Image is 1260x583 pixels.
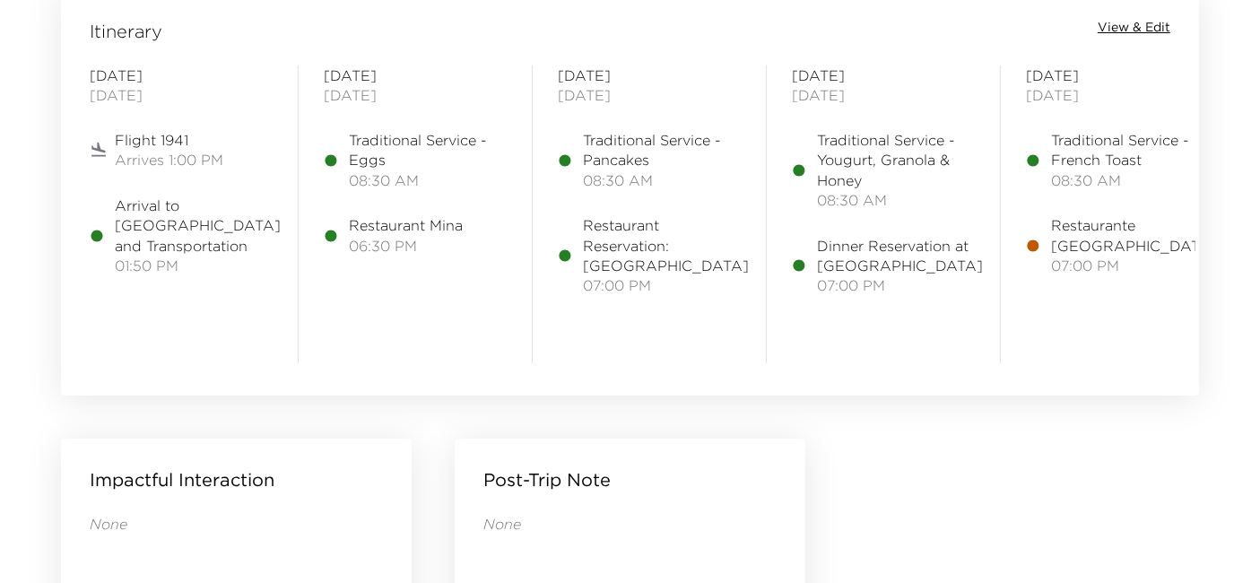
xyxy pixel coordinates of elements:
span: [DATE] [792,65,975,85]
span: Dinner Reservation at [GEOGRAPHIC_DATA] [817,236,983,276]
span: [DATE] [1026,85,1209,105]
span: 08:30 AM [583,170,741,190]
button: View & Edit [1098,19,1170,37]
span: 08:30 AM [817,190,975,210]
span: Restaurante [GEOGRAPHIC_DATA] [1051,215,1217,256]
p: Post-Trip Note [483,467,611,492]
span: [DATE] [792,85,975,105]
span: 08:30 AM [349,170,507,190]
p: None [90,514,383,534]
span: [DATE] [558,85,741,105]
p: None [483,514,777,534]
span: Traditional Service - Pancakes [583,130,741,170]
span: [DATE] [1026,65,1209,85]
span: [DATE] [90,85,273,105]
span: Restaurant Mina [349,215,463,235]
span: Arrives 1:00 PM [115,150,223,170]
span: Arrival to [GEOGRAPHIC_DATA] and Transportation [115,196,281,256]
span: [DATE] [90,65,273,85]
span: Traditional Service - Eggs [349,130,507,170]
span: [DATE] [324,85,507,105]
span: 07:00 PM [817,275,983,295]
span: 07:00 PM [583,275,749,295]
span: Restaurant Reservation: [GEOGRAPHIC_DATA] [583,215,749,275]
span: 07:00 PM [1051,256,1217,275]
span: Traditional Service - French Toast [1051,130,1209,170]
span: 08:30 AM [1051,170,1209,190]
span: Flight 1941 [115,130,223,150]
p: Impactful Interaction [90,467,274,492]
span: 06:30 PM [349,236,463,256]
span: [DATE] [558,65,741,85]
span: 01:50 PM [115,256,281,275]
span: Traditional Service - Yougurt, Granola & Honey [817,130,975,190]
span: [DATE] [324,65,507,85]
span: Itinerary [90,19,162,44]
